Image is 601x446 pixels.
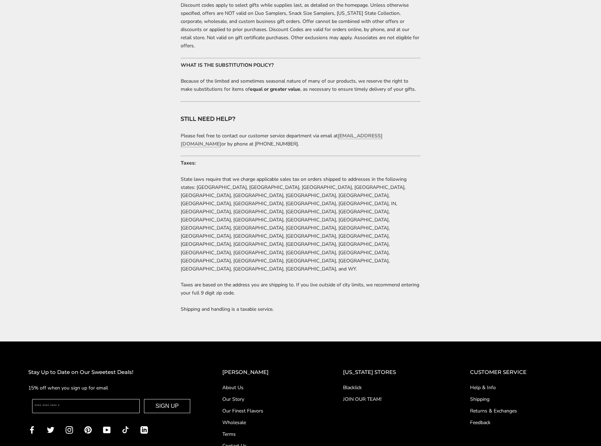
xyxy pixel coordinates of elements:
input: Enter your email [32,399,140,413]
a: Pinterest [84,426,92,434]
a: TikTok [122,426,129,434]
p: Because of the limited and sometimes seasonal nature of many of our products, we reserve the righ... [181,77,421,93]
a: Our Story [222,396,315,403]
a: Blacklick [343,384,442,391]
a: YouTube [103,426,110,434]
p: State laws require that we charge applicable sales tax on orders shipped to addresses in the foll... [181,175,421,273]
iframe: Sign Up via Text for Offers [6,419,73,440]
a: Wholesale [222,419,315,426]
h2: CUSTOMER SERVICE [470,368,573,377]
a: JOIN OUR TEAM! [343,396,442,403]
strong: Taxes: [181,160,196,166]
p: Shipping and handling is a taxable service. [181,305,421,313]
a: Help & Info [470,384,573,391]
a: LinkedIn [140,426,148,434]
a: Terms [222,430,315,438]
h2: [PERSON_NAME] [222,368,315,377]
a: About Us [222,384,315,391]
strong: WHAT IS THE SUBSTITUTION POLICY? [181,62,274,69]
p: 15% off when you sign up for email [28,384,194,392]
p: Discount codes apply to select gifts while supplies last, as detailed on the homepage. Unless oth... [181,1,421,50]
a: Our Finest Flavors [222,407,315,415]
h2: Stay Up to Date on Our Sweetest Deals! [28,368,194,377]
p: Taxes are based on the address you are shipping to. If you live outside of city limits, we recomm... [181,281,421,297]
strong: STILL NEED HELP? [181,115,235,122]
button: SIGN UP [144,399,191,413]
a: [EMAIL_ADDRESS][DOMAIN_NAME] [181,132,383,147]
h2: [US_STATE] STORES [343,368,442,377]
strong: equal or greater value [250,86,300,93]
a: Shipping [470,396,573,403]
a: Feedback [470,419,573,426]
a: Returns & Exchanges [470,407,573,415]
p: Please feel free to contact our customer service department via email at or by phone at [PHONE_NU... [181,132,421,148]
